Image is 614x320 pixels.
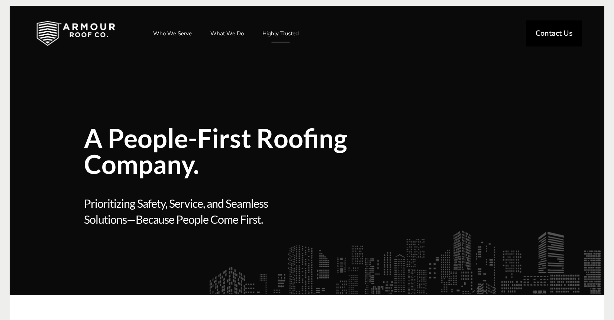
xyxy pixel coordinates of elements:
span: Prioritizing Safety, Service, and Seamless Solutions—Because People Come First. [84,195,304,265]
img: Industrial and Commercial Roofing Company | Armour Roof Co. [25,15,127,52]
span: A People-First Roofing Company. [84,125,415,177]
span: Contact Us [536,30,573,37]
a: Who We Serve [146,24,199,43]
a: Contact Us [526,20,582,46]
a: What We Do [203,24,251,43]
a: Highly Trusted [255,24,306,43]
